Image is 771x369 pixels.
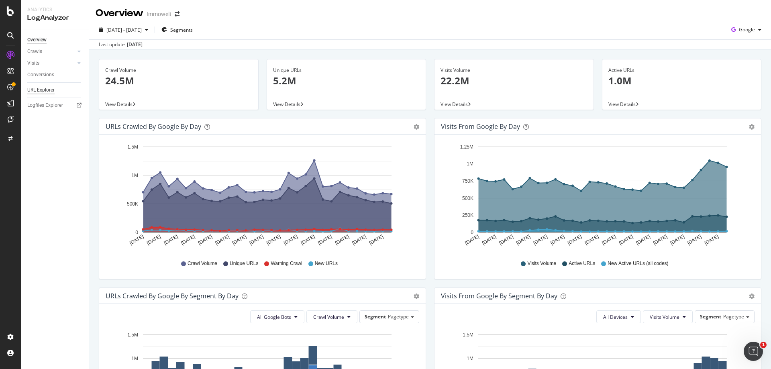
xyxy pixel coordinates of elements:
[498,234,514,246] text: [DATE]
[569,260,595,267] span: Active URLs
[197,234,213,246] text: [DATE]
[106,141,416,253] div: A chart.
[441,141,752,253] svg: A chart.
[618,234,634,246] text: [DATE]
[608,67,755,74] div: Active URLs
[460,144,473,150] text: 1.25M
[700,313,721,320] span: Segment
[27,13,82,22] div: LogAnalyzer
[608,260,668,267] span: New Active URLs (all codes)
[214,234,230,246] text: [DATE]
[273,67,420,74] div: Unique URLs
[27,101,63,110] div: Logfiles Explorer
[652,234,668,246] text: [DATE]
[760,342,767,348] span: 1
[441,122,520,130] div: Visits from Google by day
[27,47,75,56] a: Crawls
[414,294,419,299] div: gear
[27,36,47,44] div: Overview
[27,86,55,94] div: URL Explorer
[127,332,138,338] text: 1.5M
[27,59,75,67] a: Visits
[388,313,409,320] span: Pagetype
[462,212,473,218] text: 250K
[643,310,693,323] button: Visits Volume
[27,6,82,13] div: Analytics
[99,41,143,48] div: Last update
[532,234,549,246] text: [DATE]
[704,234,720,246] text: [DATE]
[650,314,679,320] span: Visits Volume
[146,234,162,246] text: [DATE]
[147,10,171,18] div: Immowelt
[462,178,473,184] text: 750K
[135,230,138,235] text: 0
[105,101,133,108] span: View Details
[106,292,239,300] div: URLs Crawled by Google By Segment By Day
[27,71,83,79] a: Conversions
[441,101,468,108] span: View Details
[462,196,473,201] text: 500K
[744,342,763,361] iframe: Intercom live chat
[127,41,143,48] div: [DATE]
[584,234,600,246] text: [DATE]
[467,161,473,167] text: 1M
[601,234,617,246] text: [DATE]
[131,173,138,178] text: 1M
[230,260,258,267] span: Unique URLs
[739,26,755,33] span: Google
[306,310,357,323] button: Crawl Volume
[158,23,196,36] button: Segments
[163,234,179,246] text: [DATE]
[257,314,291,320] span: All Google Bots
[723,313,744,320] span: Pagetype
[334,234,350,246] text: [DATE]
[317,234,333,246] text: [DATE]
[96,23,151,36] button: [DATE] - [DATE]
[467,356,473,361] text: 1M
[728,23,765,36] button: Google
[273,74,420,88] p: 5.2M
[749,294,755,299] div: gear
[231,234,247,246] text: [DATE]
[106,122,201,130] div: URLs Crawled by Google by day
[414,124,419,130] div: gear
[127,201,138,207] text: 500K
[351,234,367,246] text: [DATE]
[96,6,143,20] div: Overview
[273,101,300,108] span: View Details
[515,234,531,246] text: [DATE]
[283,234,299,246] text: [DATE]
[27,86,83,94] a: URL Explorer
[471,230,473,235] text: 0
[175,11,179,17] div: arrow-right-arrow-left
[131,356,138,361] text: 1M
[27,36,83,44] a: Overview
[603,314,628,320] span: All Devices
[271,260,302,267] span: Warning Crawl
[368,234,384,246] text: [DATE]
[127,144,138,150] text: 1.5M
[686,234,702,246] text: [DATE]
[250,310,304,323] button: All Google Bots
[749,124,755,130] div: gear
[527,260,556,267] span: Visits Volume
[249,234,265,246] text: [DATE]
[441,67,587,74] div: Visits Volume
[128,234,145,246] text: [DATE]
[315,260,338,267] span: New URLs
[481,234,497,246] text: [DATE]
[27,101,83,110] a: Logfiles Explorer
[464,234,480,246] text: [DATE]
[27,59,39,67] div: Visits
[180,234,196,246] text: [DATE]
[265,234,281,246] text: [DATE]
[170,27,193,33] span: Segments
[463,332,473,338] text: 1.5M
[596,310,641,323] button: All Devices
[300,234,316,246] text: [DATE]
[608,101,636,108] span: View Details
[567,234,583,246] text: [DATE]
[365,313,386,320] span: Segment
